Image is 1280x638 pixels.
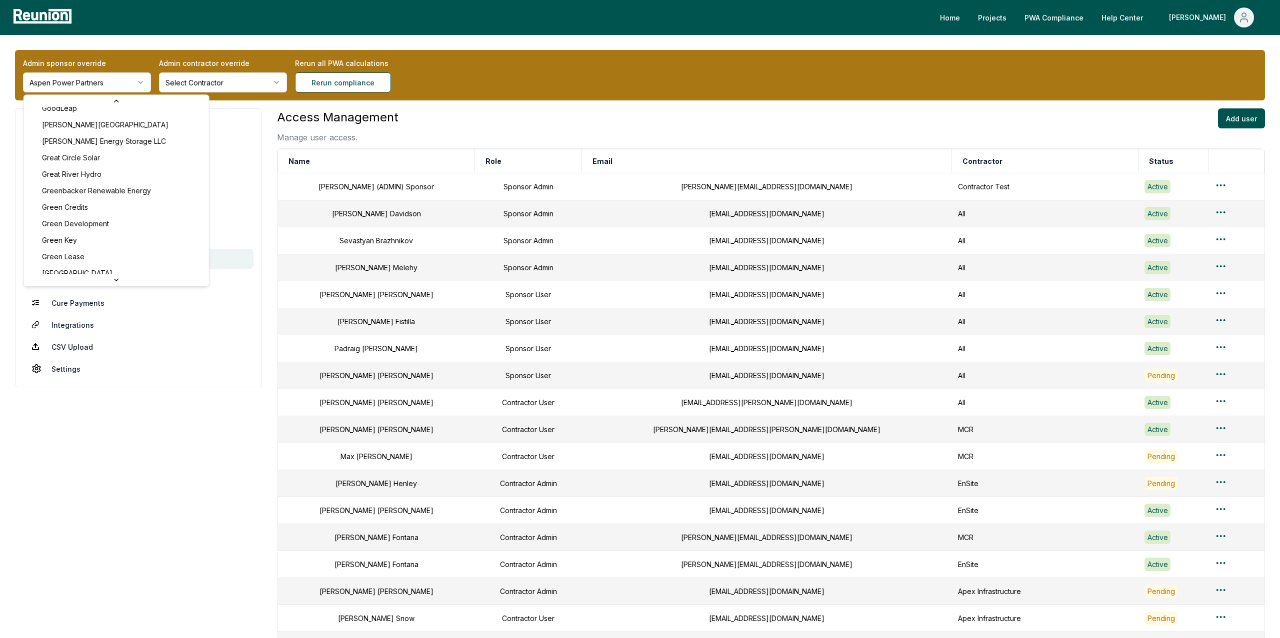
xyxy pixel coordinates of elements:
span: Great River Hydro [42,169,101,179]
span: Green Development [42,218,109,229]
span: Great Circle Solar [42,152,100,163]
span: [PERSON_NAME] Energy Storage LLC [42,136,166,146]
span: Green Lease [42,251,84,262]
span: [PERSON_NAME][GEOGRAPHIC_DATA] [42,119,168,130]
span: [GEOGRAPHIC_DATA] [42,268,112,278]
span: Green Key [42,235,77,245]
span: GoodLeap [42,103,77,113]
span: Green Credits [42,202,88,212]
span: Greenbacker Renewable Energy [42,185,151,196]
